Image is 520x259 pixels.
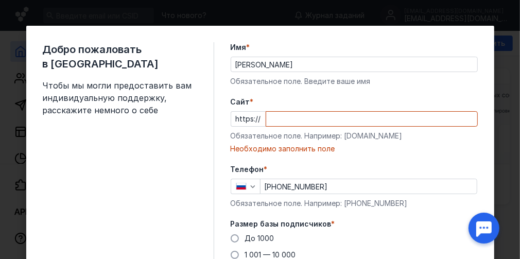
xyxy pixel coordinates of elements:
div: Необходимо заполнить поле [231,144,478,154]
span: До 1000 [245,234,274,243]
div: Обязательное поле. Введите ваше имя [231,76,478,87]
div: Обязательное поле. Например: [PHONE_NUMBER] [231,198,478,209]
span: Имя [231,42,247,53]
span: Добро пожаловать в [GEOGRAPHIC_DATA] [43,42,197,71]
span: Размер базы подписчиков [231,219,332,229]
div: Обязательное поле. Например: [DOMAIN_NAME] [231,131,478,141]
span: 1 001 — 10 000 [245,250,296,259]
span: Cайт [231,97,250,107]
span: Чтобы мы могли предоставить вам индивидуальную поддержку, расскажите немного о себе [43,79,197,116]
span: Телефон [231,164,264,175]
